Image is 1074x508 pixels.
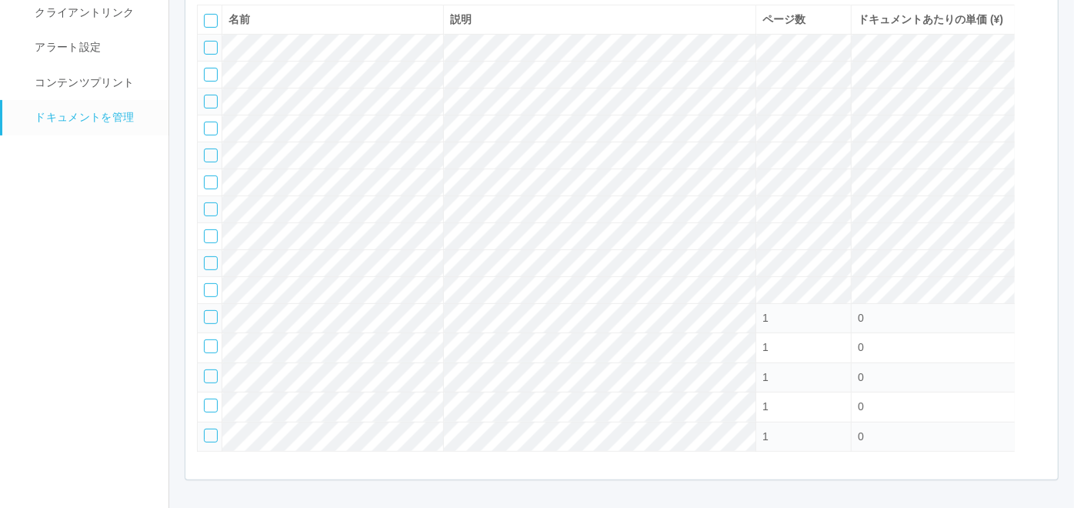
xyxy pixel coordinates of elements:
span: 0 [858,371,864,383]
a: アラート設定 [2,30,182,65]
span: 0 [858,400,864,413]
span: ドキュメントを管理 [31,111,134,123]
span: 0 [858,430,864,443]
div: 最下部に移動 [1027,93,1050,124]
div: 最上部に移動 [1027,342,1050,373]
div: 説明 [450,12,749,28]
div: 下に移動 [1027,62,1050,93]
span: 1 [762,371,769,383]
span: 0 [858,341,864,353]
a: コンテンツプリント [2,65,182,100]
span: 1 [762,312,769,324]
div: ページ数 [762,12,845,28]
div: 名前 [228,12,437,28]
span: 1 [762,400,769,413]
div: 上に移動 [1027,32,1050,62]
span: コンテンツプリント [31,76,134,89]
span: 1 [762,341,769,353]
span: クライアントリンク [31,6,134,18]
span: アラート設定 [31,41,101,53]
span: 0 [858,312,864,324]
div: 上に移動 [1027,373,1050,403]
div: ドキュメントあたりの単価 (¥) [858,12,1009,28]
div: 最上部に移動 [1027,1,1050,32]
a: ドキュメントを管理 [2,100,182,135]
div: 最下部に移動 [1027,434,1050,465]
span: 1 [762,430,769,443]
div: 下に移動 [1027,403,1050,434]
